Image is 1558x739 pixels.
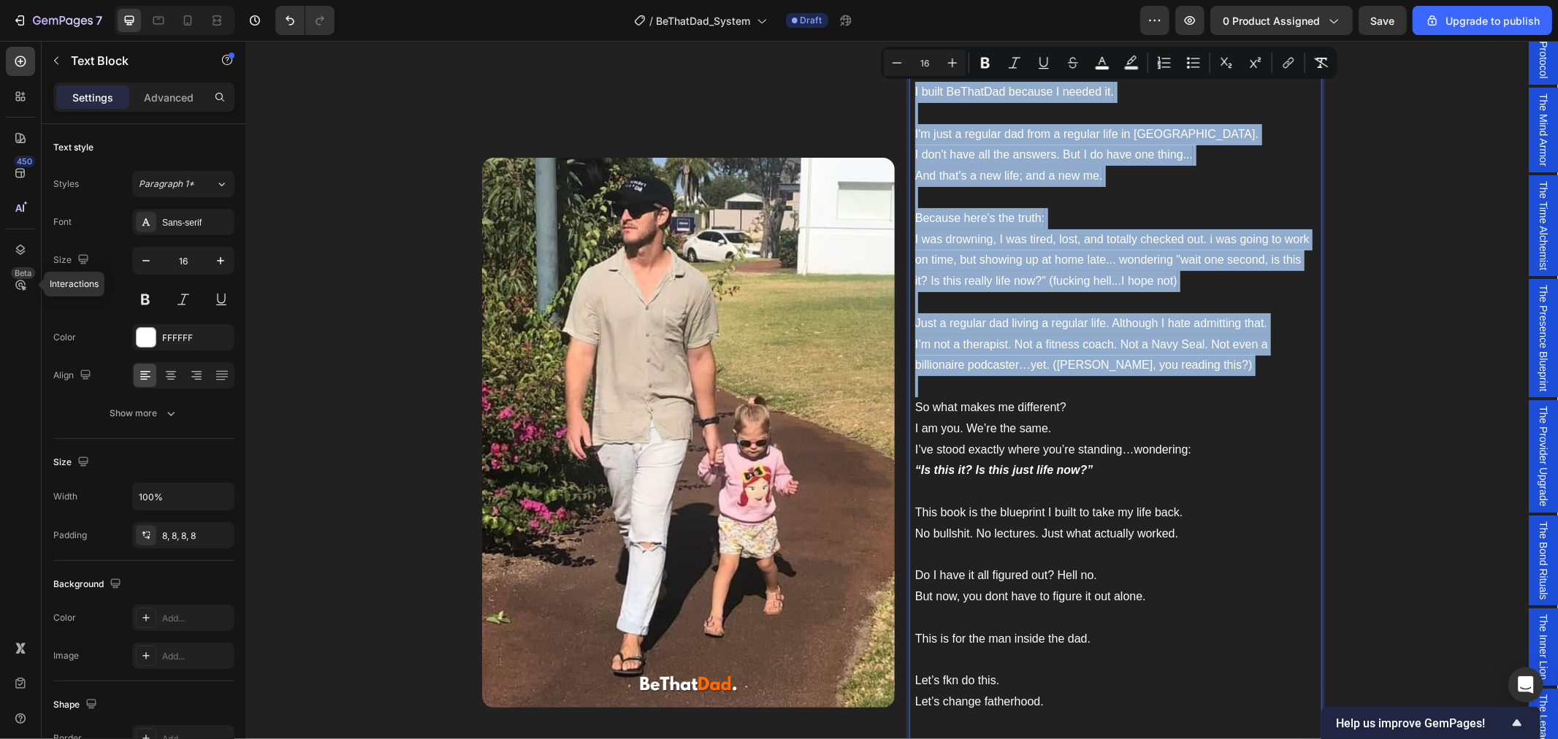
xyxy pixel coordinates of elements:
span: The Mind Armor [1290,53,1305,126]
div: Size [53,453,92,472]
div: 450 [14,156,35,167]
div: Color [53,611,76,624]
div: Open Intercom Messenger [1508,667,1543,702]
span: I’m not a therapist. Not a fitness coach. Not a Navy Seal. Not even a billionaire podcaster…yet. ... [669,297,1022,331]
span: 0 product assigned [1223,13,1320,28]
span: This is for the man inside the dad. [669,591,844,604]
button: Show more [53,400,234,426]
p: I don't have all the answers. But I do have one thing... And that's a new life; and a new me. Bec... [669,104,1070,272]
button: Show survey - Help us improve GemPages! [1336,714,1526,732]
div: Image [53,649,79,662]
span: Save [1371,15,1395,27]
span: The Inner Lion [1290,573,1305,639]
span: I’ve stood exactly where you’re standing…wondering: [669,402,945,415]
span: / [650,13,654,28]
p: Text Block [71,52,195,69]
div: Text style [53,141,93,154]
button: 0 product assigned [1210,6,1353,35]
span: Just a regular dad living a regular life. Although I hate admitting that. [669,276,1021,288]
input: Auto [133,483,234,510]
p: Settings [72,90,113,105]
button: 7 [6,6,109,35]
div: Align [53,366,94,386]
span: I'm just a regular dad from a regular life in [GEOGRAPHIC_DATA]. [669,87,1012,99]
strong: “Is this it? Is this just life now?” [669,423,847,435]
span: This book is the blueprint I built to take my life back. [669,465,936,478]
div: Background [53,575,124,594]
span: The Presence Blueprint [1290,244,1305,351]
span: So what makes me different? [669,360,820,372]
span: The Provider Upgrade [1290,365,1305,466]
span: I am you. We’re the same. [669,381,805,394]
span: Help us improve GemPages! [1336,716,1508,730]
span: Do I have it all figured out? Hell no. [669,528,851,540]
div: Font [53,215,72,229]
p: Advanced [144,90,194,105]
i: Why trust me? [668,9,769,26]
img: gempages_554646074824852340-244302db-97b7-485d-9317-eadf8b389ddf.png [236,117,649,667]
span: Let’s fkn do this. [669,633,753,646]
div: Undo/Redo [275,6,335,35]
button: Paragraph 1* [132,171,234,197]
div: Add... [162,612,231,625]
div: Beta [11,267,35,279]
button: Upgrade to publish [1413,6,1552,35]
div: Add... [162,650,231,663]
span: BeThatDad_System [657,13,751,28]
span: This book is just the beginning. [669,697,830,709]
iframe: Design area [246,41,1558,739]
div: Width [53,490,77,503]
div: Size [53,250,92,270]
span: Let’s change fatherhood. [669,654,798,667]
span: Paragraph 1* [139,177,194,191]
p: 7 [96,12,102,29]
span: The Legacy Layer [1290,654,1305,735]
div: 8, 8, 8, 8 [162,529,231,543]
div: Editor contextual toolbar [881,47,1337,79]
span: The Bond Rituals [1290,480,1305,559]
div: Padding [53,529,87,542]
div: Styles [53,177,79,191]
div: Sans-serif [162,216,231,229]
span: Draft [801,14,822,27]
span: The Time Alchemist [1290,140,1305,229]
span: I built BeThatDad because I needed it. [669,45,868,57]
div: Color [53,331,76,344]
div: FFFFFF [162,332,231,345]
button: Save [1359,6,1407,35]
div: Show more [110,406,178,421]
div: Upgrade to publish [1425,13,1540,28]
span: No bullshit. No lectures. Just what actually worked. [669,486,932,499]
span: But now, you dont have to figure it out alone. [669,549,900,562]
div: Rich Text Editor. Editing area: main [663,35,1076,720]
div: Shape [53,695,100,715]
